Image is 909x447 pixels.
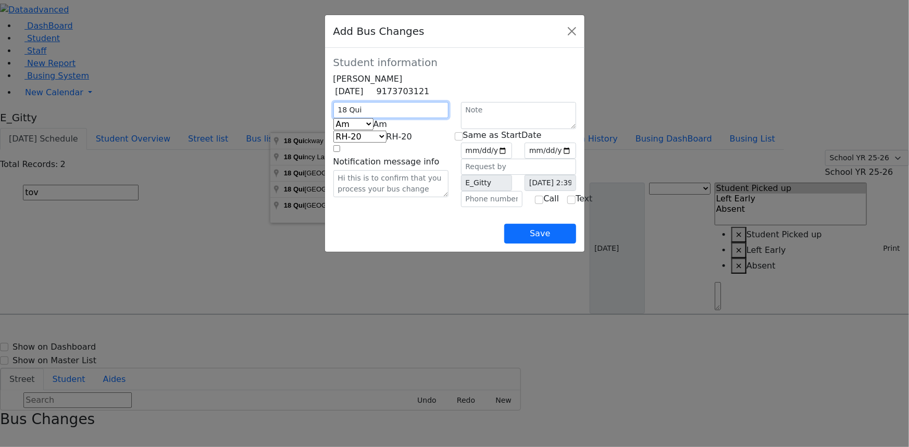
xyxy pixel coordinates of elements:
label: Notification message info [333,156,440,168]
input: Created by user [461,175,513,191]
input: Phone number [461,191,523,207]
input: Address [333,102,449,118]
span: Am [373,119,388,129]
span: 9173703121 [377,86,430,96]
span: RH-20 [387,132,412,142]
h5: Add Bus Changes [333,23,425,39]
button: Close [564,23,580,40]
label: Call [543,193,559,205]
span: [DATE] [335,86,364,96]
label: Text [576,193,592,205]
input: Start date [461,143,513,159]
span: [PERSON_NAME] [333,74,403,84]
input: Created at [525,175,576,191]
label: Same as StartDate [463,129,542,142]
input: End date [525,143,576,159]
h5: Student information [333,56,576,69]
input: Request by [461,159,576,175]
button: Save [504,224,576,244]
